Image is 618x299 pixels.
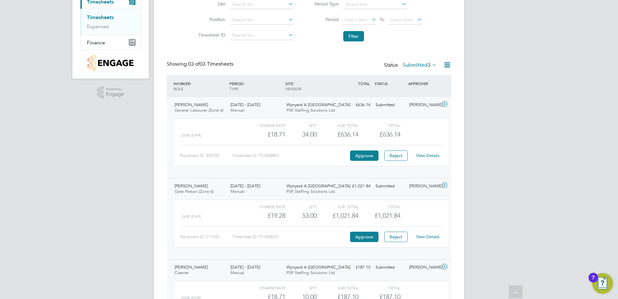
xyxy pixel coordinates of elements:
[592,278,595,286] div: 7
[416,234,440,239] a: View Details
[88,55,133,71] img: countryside-properties-logo-retina.png
[407,78,440,89] div: APPROVER
[403,62,437,68] label: Submitted
[407,262,440,273] div: [PERSON_NAME]
[358,203,400,210] div: Total
[196,17,225,22] label: Position
[230,270,244,275] span: Manual
[244,210,285,221] div: £19.28
[293,81,294,86] span: /
[285,121,317,129] div: QTY
[285,86,301,91] span: VENDOR
[286,264,350,270] span: Wynyard A [GEOGRAPHIC_DATA]
[175,270,189,275] span: Cleaner
[188,61,200,67] span: 03 of
[373,262,407,273] div: Submitted
[350,150,378,161] button: Approve
[378,15,386,24] span: To
[350,232,378,242] button: Approve
[106,92,124,97] span: Engage
[284,78,340,94] div: SITE
[310,1,339,7] label: Period Type
[106,86,124,92] span: Powered by
[384,61,438,70] div: Status
[317,121,358,129] div: Sub Total
[196,32,225,38] label: Timesheet ID
[339,262,373,273] div: £187.10
[358,81,370,86] span: TOTAL
[317,210,358,221] div: £1,021.84
[87,39,105,46] span: Finance
[373,100,407,110] div: Submitted
[232,232,348,242] div: Timesheet ID: TS1808537
[188,61,233,67] span: 03 Timesheets
[407,181,440,192] div: [PERSON_NAME]
[230,107,244,113] span: Manual
[285,129,317,140] div: 34.00
[175,189,214,194] span: Gate Person (Zone 6)
[172,78,228,94] div: WORKER
[180,150,232,161] div: Placement ID: 300255
[232,150,348,161] div: Timesheet ID: TS1808892
[87,14,114,20] a: Timesheets
[175,183,208,189] span: [PERSON_NAME]
[230,264,260,270] span: [DATE] - [DATE]
[181,133,201,138] span: UMB (£/HR)
[317,129,358,140] div: £636.14
[230,16,293,25] input: Search for...
[244,121,285,129] div: Charge rate
[87,23,109,29] a: Expenses
[358,284,400,292] div: Total
[373,78,407,89] div: STATUS
[175,102,208,107] span: [PERSON_NAME]
[230,102,260,107] span: [DATE] - [DATE]
[407,100,440,110] div: [PERSON_NAME]
[384,232,408,242] button: Reject
[375,212,400,219] span: £1,021.84
[167,61,235,68] div: Showing
[358,121,400,129] div: Total
[390,17,413,23] span: Select date
[379,130,400,138] span: £636.14
[80,35,141,50] button: Finance
[285,203,317,210] div: QTY
[181,214,201,219] span: UMB (£/HR)
[310,17,339,22] label: Period
[317,203,358,210] div: Sub Total
[196,1,225,7] label: Site
[243,81,245,86] span: /
[317,284,358,292] div: Sub Total
[190,81,191,86] span: /
[244,284,285,292] div: Charge rate
[343,31,364,41] button: Filter
[286,102,350,107] span: Wynyard A [GEOGRAPHIC_DATA]
[384,150,408,161] button: Reject
[228,78,284,94] div: PERIOD
[344,17,368,23] span: Select date
[286,183,350,189] span: Wynyard A [GEOGRAPHIC_DATA]
[286,107,335,113] span: PSR Staffing Solutions Ltd
[373,181,407,192] div: Submitted
[230,183,260,189] span: [DATE] - [DATE]
[244,129,285,140] div: £18.71
[285,284,317,292] div: QTY
[286,189,335,194] span: PSR Staffing Solutions Ltd
[592,273,613,294] button: Open Resource Center, 7 new notifications
[229,86,239,91] span: TYPE
[285,210,317,221] div: 53.00
[244,203,285,210] div: Charge rate
[80,55,141,71] a: Go to home page
[180,232,232,242] div: Placement ID: 271545
[97,86,124,99] a: Powered byEngage
[230,189,244,194] span: Manual
[339,181,373,192] div: £1,021.84
[286,270,335,275] span: PSR Staffing Solutions Ltd
[230,31,293,40] input: Search for...
[175,264,208,270] span: [PERSON_NAME]
[416,153,440,158] a: View Details
[80,9,141,35] div: Timesheets
[428,62,431,68] span: 3
[175,107,223,113] span: General Labourer (Zone 6)
[174,86,183,91] span: ROLE
[339,100,373,110] div: £636.14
